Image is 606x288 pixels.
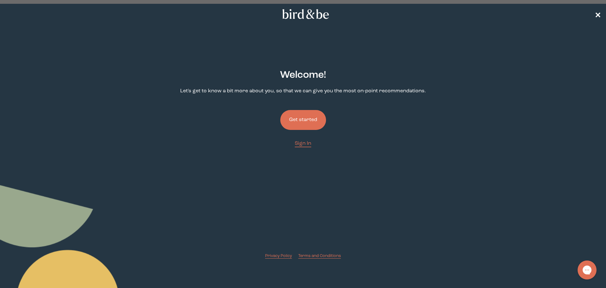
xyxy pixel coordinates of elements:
a: Get started [280,100,326,140]
a: Terms and Conditions [298,253,341,259]
a: ✕ [595,9,601,20]
span: ✕ [595,10,601,18]
h2: Welcome ! [280,68,326,83]
p: Let's get to know a bit more about you, so that we can give you the most on-point recommendations. [180,88,426,95]
span: Sign In [295,141,311,146]
span: Privacy Policy [265,254,292,258]
a: Sign In [295,140,311,147]
iframe: Gorgias live chat messenger [574,258,600,282]
button: Get started [280,110,326,130]
a: Privacy Policy [265,253,292,259]
span: Terms and Conditions [298,254,341,258]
